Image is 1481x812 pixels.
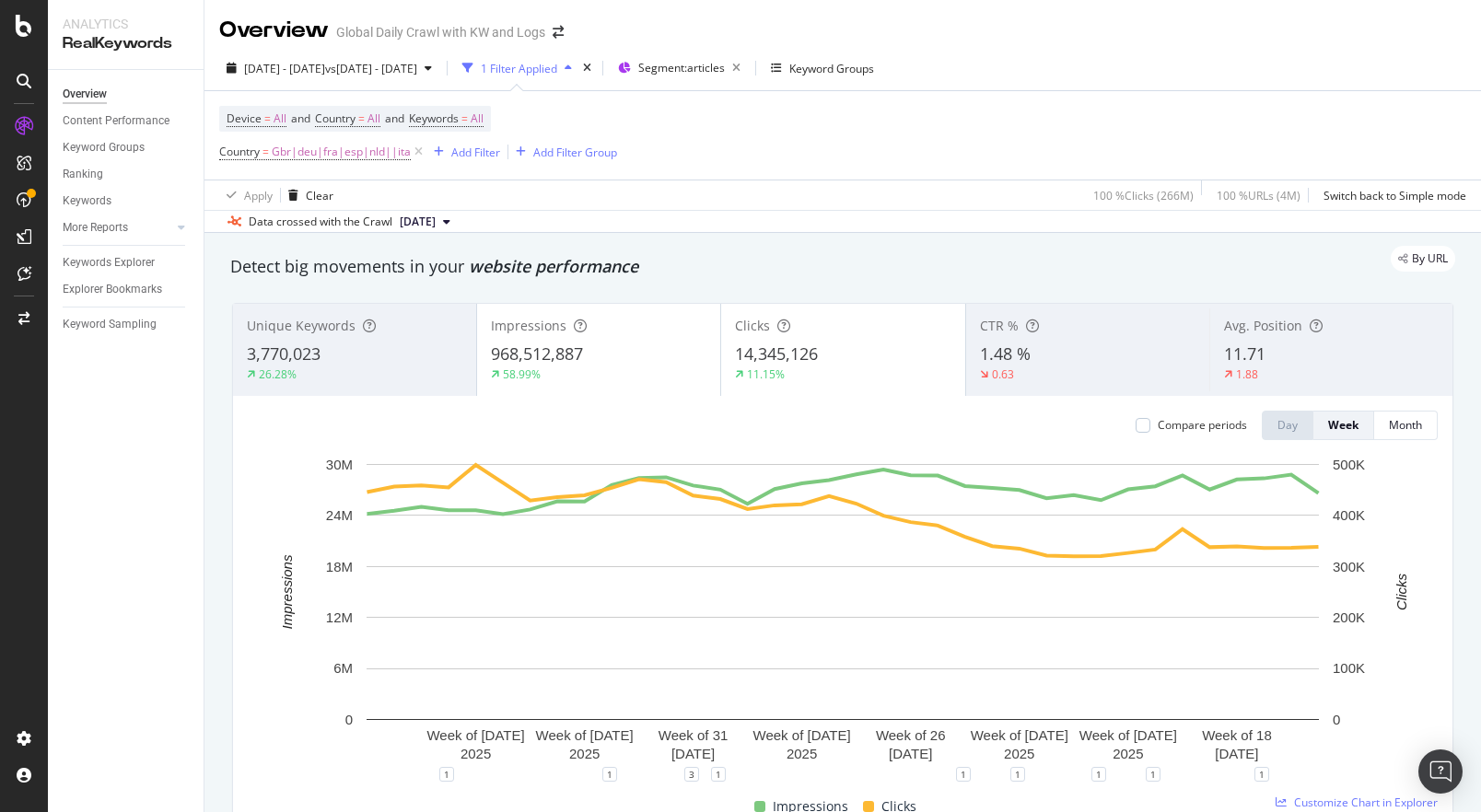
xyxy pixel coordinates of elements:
div: Analytics [63,15,189,33]
text: Week of [DATE] [1079,727,1177,743]
a: Keywords Explorer [63,253,191,273]
text: 18M [326,559,353,574]
text: 300K [1333,559,1365,574]
a: More Reports [63,218,172,238]
span: 1.48 % [980,342,1031,365]
div: 1 Filter Applied [481,61,557,76]
span: Keywords [409,110,459,126]
div: 100 % URLs ( 4M ) [1217,188,1300,203]
span: Segment: articles [638,60,725,75]
span: 11.71 [1224,342,1265,365]
button: [DATE] - [DATE]vs[DATE] - [DATE] [219,53,439,83]
text: Week of [DATE] [971,727,1068,743]
div: Keywords [63,191,111,211]
div: Compare periods [1158,417,1247,433]
span: 2025 Sep. 14th [400,214,436,230]
div: legacy label [1391,246,1455,272]
text: [DATE] [889,746,932,761]
div: Data crossed with the Crawl [249,214,392,230]
text: 2025 [787,746,817,761]
span: 14,345,126 [735,342,818,365]
div: 1 [602,767,617,782]
div: RealKeywords [63,33,189,54]
button: Apply [219,180,273,210]
span: Device [227,110,262,126]
div: More Reports [63,218,128,238]
span: = [262,144,269,159]
button: Day [1262,411,1313,440]
button: Clear [281,180,333,210]
div: Keyword Groups [789,61,874,76]
button: [DATE] [392,211,458,233]
span: and [385,110,404,126]
text: 12M [326,609,353,625]
a: Ranking [63,165,191,184]
text: 2025 [1004,746,1034,761]
div: Open Intercom Messenger [1418,749,1463,794]
text: Week of [DATE] [536,727,634,743]
div: 58.99% [503,366,541,382]
div: arrow-right-arrow-left [553,26,564,39]
div: Global Daily Crawl with KW and Logs [336,23,545,41]
span: = [264,110,271,126]
button: Month [1374,411,1438,440]
span: Customize Chart in Explorer [1294,795,1438,810]
span: Gbr|deu|fra|esp|nld||ita [272,139,411,165]
div: 1 [439,767,454,782]
div: Add Filter [451,145,500,160]
text: Impressions [279,554,295,629]
div: times [579,59,595,77]
text: 0 [1333,712,1340,727]
div: Explorer Bookmarks [63,280,162,299]
div: 1 [1091,767,1106,782]
a: Customize Chart in Explorer [1276,795,1438,810]
span: CTR % [980,317,1019,334]
div: Month [1389,417,1422,433]
div: 1 [1010,767,1025,782]
span: Clicks [735,317,770,334]
div: 1 [1146,767,1160,782]
text: Week of [DATE] [753,727,851,743]
text: 2025 [461,746,491,761]
button: 1 Filter Applied [455,53,579,83]
span: By URL [1412,253,1448,264]
span: Country [315,110,356,126]
button: Add Filter [426,141,500,163]
div: 100 % Clicks ( 266M ) [1093,188,1194,203]
div: Overview [219,15,329,46]
button: Week [1313,411,1374,440]
div: Content Performance [63,111,169,131]
div: 0.63 [992,366,1014,382]
text: Week of 18 [1202,727,1272,743]
div: Keyword Groups [63,138,145,157]
div: 3 [684,767,699,782]
text: [DATE] [671,746,715,761]
span: Unique Keywords [247,317,356,334]
svg: A chart. [248,455,1438,774]
div: 1 [1254,767,1269,782]
div: Keywords Explorer [63,253,155,273]
text: 500K [1333,457,1365,472]
span: 3,770,023 [247,342,321,365]
span: Impressions [491,317,566,334]
div: Apply [244,188,273,203]
span: 968,512,887 [491,342,583,365]
text: 24M [326,507,353,523]
div: 1.88 [1236,366,1258,382]
a: Overview [63,85,191,104]
text: Week of 26 [876,727,946,743]
a: Explorer Bookmarks [63,280,191,299]
div: 11.15% [747,366,785,382]
span: [DATE] - [DATE] [244,61,325,76]
text: 400K [1333,507,1365,523]
div: Switch back to Simple mode [1324,188,1466,203]
div: Ranking [63,165,103,184]
div: Clear [306,188,333,203]
span: = [461,110,468,126]
text: 6M [333,660,353,676]
span: All [274,106,286,132]
text: 30M [326,457,353,472]
text: Clicks [1394,573,1409,609]
a: Content Performance [63,111,191,131]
